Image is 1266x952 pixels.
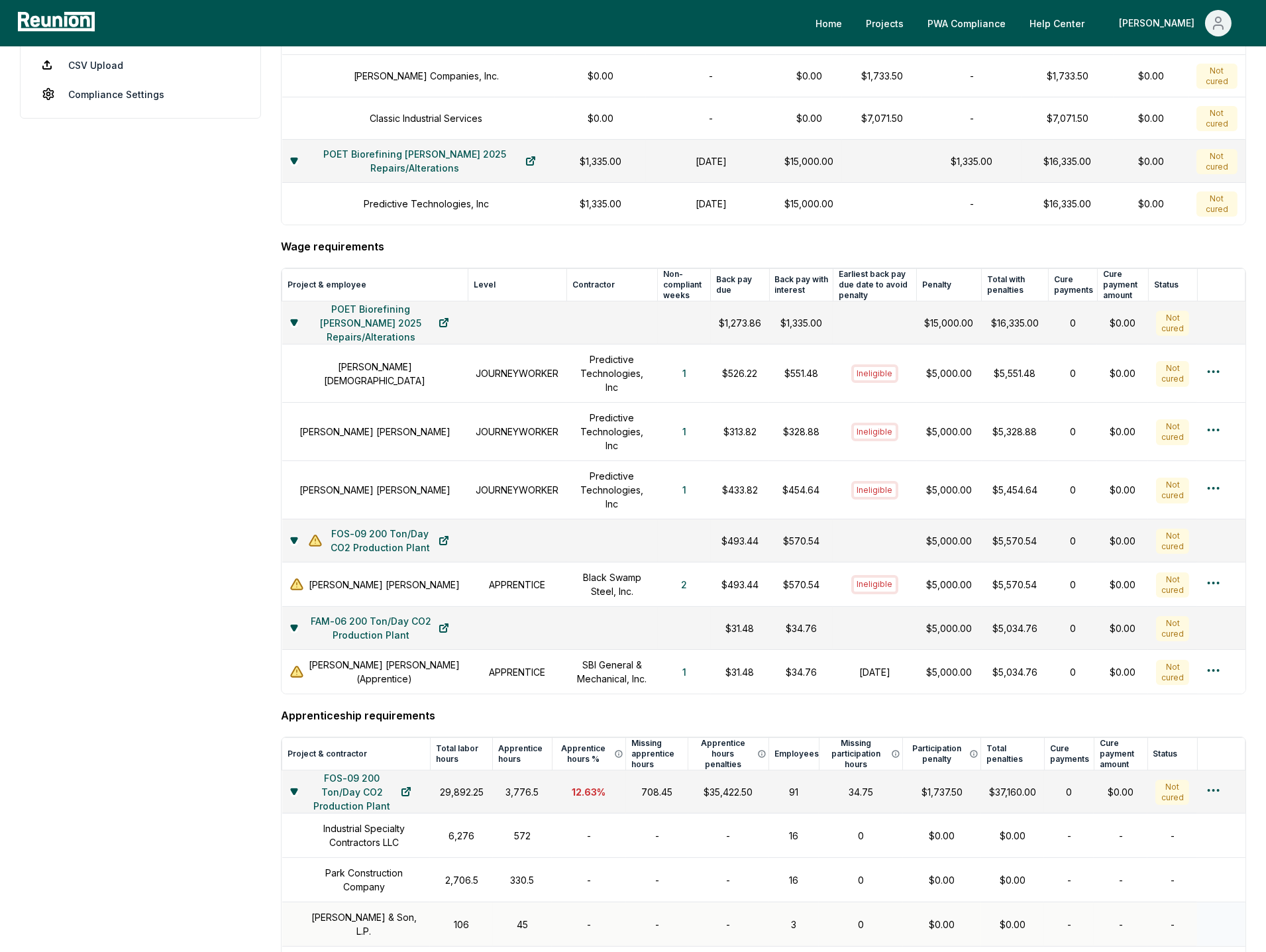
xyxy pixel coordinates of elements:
[917,269,982,301] th: Penalty
[626,814,688,858] td: -
[634,785,680,799] div: 708.45
[777,534,825,548] p: $570.54
[696,785,761,799] div: $35,422.50
[911,873,973,887] div: $0.00
[989,785,1036,799] div: $37,160.00
[552,902,626,947] td: -
[851,481,899,500] div: Ineligible
[784,197,834,211] p: $15,000.00
[552,814,626,858] td: -
[1057,578,1090,592] div: 0
[1156,311,1189,336] div: Not cured
[1156,660,1189,685] div: Not cured
[982,269,1049,301] th: Total with penalties
[1156,361,1189,386] div: Not cured
[1147,738,1197,770] th: Status
[1105,534,1140,548] div: $0.00
[574,411,650,452] h1: Predictive Technologies, Inc
[501,918,544,931] div: 45
[989,918,1036,931] div: $0.00
[298,309,460,336] a: POET Biorefining [PERSON_NAME] 2025 Repairs/Alterations
[1097,269,1148,301] th: Cure payment amount
[851,575,899,594] button: Ineligible
[476,366,558,380] h1: JOURNEYWORKER
[1044,738,1094,770] th: Cure payments
[1049,269,1098,301] th: Cure payments
[1156,572,1189,598] div: Not cured
[688,814,769,858] td: -
[476,483,558,497] h1: JOURNEYWORKER
[501,829,544,843] div: 572
[282,269,468,301] th: Project & employee
[574,469,650,511] h1: Predictive Technologies, Inc
[476,578,558,592] h1: APPRENTICE
[990,534,1041,548] p: $5,570.54
[925,621,974,635] p: $5,000.00
[990,366,1041,380] p: $5,551.48
[851,364,899,383] div: Ineligible
[1105,578,1140,592] div: $0.00
[908,743,980,765] button: Participation penalty
[768,814,819,858] td: 16
[1122,197,1181,211] div: $0.00
[562,111,638,125] p: $0.00
[768,902,819,947] td: 3
[558,743,626,765] div: Apprentice hours %
[1147,814,1197,858] td: -
[298,615,460,641] a: FAM-06 200 Ton/Day CO2 Production Plant
[672,477,697,503] button: 1
[1108,10,1242,36] button: [PERSON_NAME]
[911,829,973,843] div: $0.00
[925,366,974,380] p: $5,000.00
[1196,106,1238,131] div: Not cured
[784,154,834,168] p: $15,000.00
[299,425,450,439] h1: [PERSON_NAME] [PERSON_NAME]
[784,69,834,83] p: $0.00
[719,578,761,592] p: $493.44
[1057,366,1090,380] div: 0
[672,360,697,387] button: 1
[298,148,547,174] a: POET Biorefining [PERSON_NAME] 2025 Repairs/Alterations
[438,873,485,887] div: 2,706.5
[719,316,761,330] p: $1,273.86
[1029,111,1106,125] p: $7,071.50
[768,858,819,902] td: 16
[501,785,544,799] div: 3,776.5
[805,10,853,36] a: Home
[989,873,1036,887] div: $0.00
[1119,10,1200,36] div: [PERSON_NAME]
[1105,665,1140,679] div: $0.00
[430,738,493,770] th: Total labor hours
[438,785,485,799] div: 29,892.25
[1105,425,1140,439] div: $0.00
[562,197,638,211] p: $1,335.00
[299,483,450,497] h1: [PERSON_NAME] [PERSON_NAME]
[1057,534,1090,548] div: 0
[566,269,658,301] th: Contractor
[777,425,825,439] p: $328.88
[1156,529,1189,554] div: Not cured
[672,419,697,445] button: 1
[1156,616,1189,641] div: Not cured
[851,423,899,441] button: Ineligible
[1155,780,1189,805] div: Not cured
[694,738,768,770] button: Apprentice hours penalties
[306,910,423,938] h1: [PERSON_NAME] & Son, L.P.
[827,918,895,931] div: 0
[281,238,1246,254] h4: Wage requirements
[438,829,485,843] div: 6,276
[1147,858,1197,902] td: -
[562,154,638,168] p: $1,335.00
[658,269,711,301] th: Non-compliant weeks
[989,829,1036,843] div: $0.00
[654,197,768,211] h1: [DATE]
[990,316,1041,330] p: $16,335.00
[990,621,1041,635] p: $5,034.76
[1102,785,1139,799] div: $0.00
[672,659,697,685] button: 1
[922,55,1022,97] td: -
[1052,785,1086,799] div: 0
[990,425,1041,439] p: $5,328.88
[827,785,895,799] div: 34.75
